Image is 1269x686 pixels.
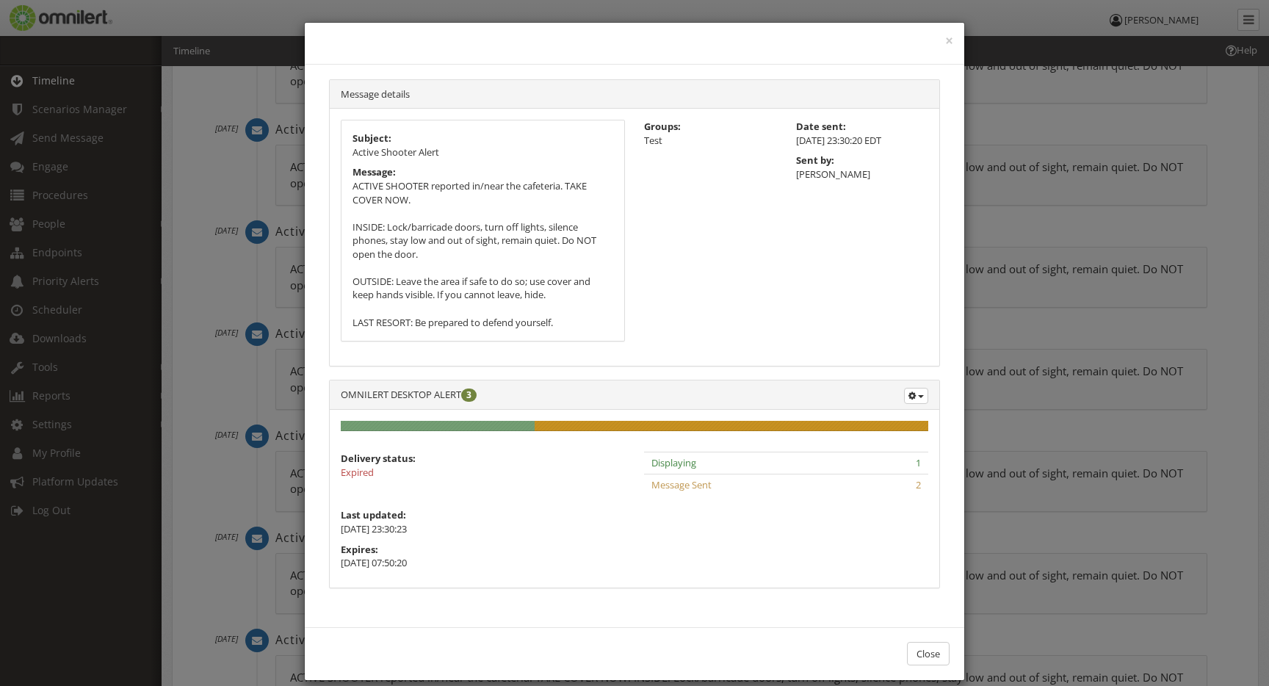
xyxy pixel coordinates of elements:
[341,466,374,479] span: Expired
[352,165,396,178] strong: Message:
[796,154,834,167] strong: Sent by:
[644,134,777,148] li: Test
[330,80,939,109] div: Message details
[651,456,696,469] span: Displaying
[352,179,613,370] p: ACTIVE SHOOTER reported in/near the cafeteria. TAKE COVER NOW. INSIDE: Lock/barricade doors, turn...
[34,10,64,24] span: Help
[916,478,921,491] span: 2
[352,131,391,145] strong: Subject:
[796,167,929,181] p: [PERSON_NAME]
[651,478,712,491] span: Message Sent
[341,508,406,521] strong: Last updated:
[341,543,378,556] strong: Expires:
[341,522,928,536] p: [DATE] 23:30:23
[352,145,613,159] p: Active Shooter Alert
[796,134,929,148] p: [DATE] 23:30:20 EDT
[461,389,477,402] span: 3
[907,642,950,666] button: Close
[796,120,846,133] strong: Date sent:
[341,556,625,570] p: [DATE] 07:50:20
[330,380,939,410] div: OMNILERT DESKTOP ALERT
[945,34,953,48] button: ×
[644,120,681,133] strong: Groups:
[916,456,921,469] span: 1
[341,452,416,465] strong: Delivery status:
